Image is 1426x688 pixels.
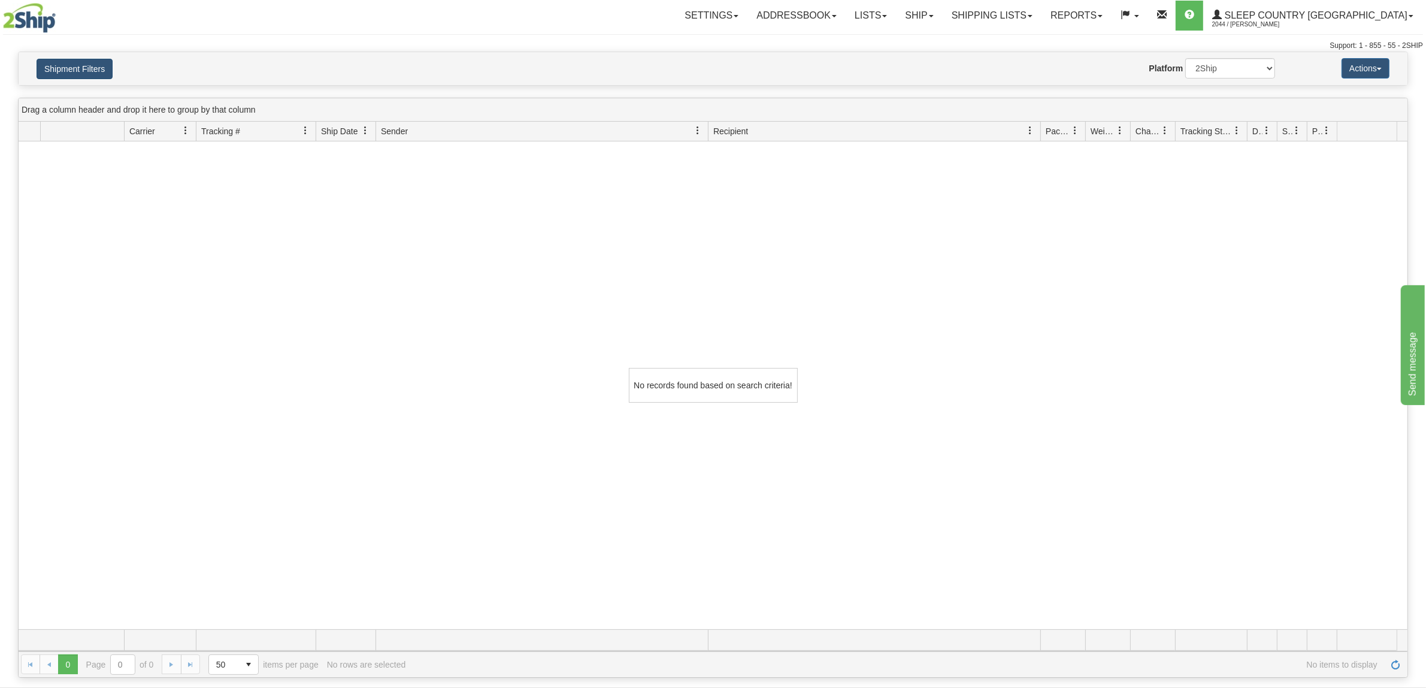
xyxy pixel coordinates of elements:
[1203,1,1422,31] a: Sleep Country [GEOGRAPHIC_DATA] 2044 / [PERSON_NAME]
[1252,125,1262,137] span: Delivery Status
[1257,120,1277,141] a: Delivery Status filter column settings
[216,659,232,671] span: 50
[129,125,155,137] span: Carrier
[37,59,113,79] button: Shipment Filters
[1042,1,1112,31] a: Reports
[1020,120,1040,141] a: Recipient filter column settings
[1065,120,1085,141] a: Packages filter column settings
[1386,654,1405,674] a: Refresh
[1046,125,1071,137] span: Packages
[3,3,56,33] img: logo2044.jpg
[1091,125,1116,137] span: Weight
[1136,125,1161,137] span: Charge
[713,125,748,137] span: Recipient
[688,120,708,141] a: Sender filter column settings
[201,125,240,137] span: Tracking #
[896,1,942,31] a: Ship
[355,120,376,141] a: Ship Date filter column settings
[943,1,1042,31] a: Shipping lists
[9,7,111,22] div: Send message
[327,660,406,669] div: No rows are selected
[175,120,196,141] a: Carrier filter column settings
[239,655,258,674] span: select
[1316,120,1337,141] a: Pickup Status filter column settings
[1312,125,1322,137] span: Pickup Status
[629,368,798,403] div: No records found based on search criteria!
[1212,19,1302,31] span: 2044 / [PERSON_NAME]
[1282,125,1292,137] span: Shipment Issues
[1286,120,1307,141] a: Shipment Issues filter column settings
[381,125,408,137] span: Sender
[1110,120,1130,141] a: Weight filter column settings
[1227,120,1247,141] a: Tracking Status filter column settings
[58,654,77,674] span: Page 0
[1342,58,1389,79] button: Actions
[19,98,1407,122] div: grid grouping header
[295,120,316,141] a: Tracking # filter column settings
[3,41,1423,51] div: Support: 1 - 855 - 55 - 2SHIP
[747,1,846,31] a: Addressbook
[846,1,896,31] a: Lists
[1155,120,1175,141] a: Charge filter column settings
[1398,283,1425,405] iframe: chat widget
[86,654,154,675] span: Page of 0
[208,654,259,675] span: Page sizes drop down
[1180,125,1233,137] span: Tracking Status
[1149,62,1183,74] label: Platform
[414,660,1377,669] span: No items to display
[208,654,319,675] span: items per page
[1222,10,1407,20] span: Sleep Country [GEOGRAPHIC_DATA]
[676,1,747,31] a: Settings
[321,125,358,137] span: Ship Date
